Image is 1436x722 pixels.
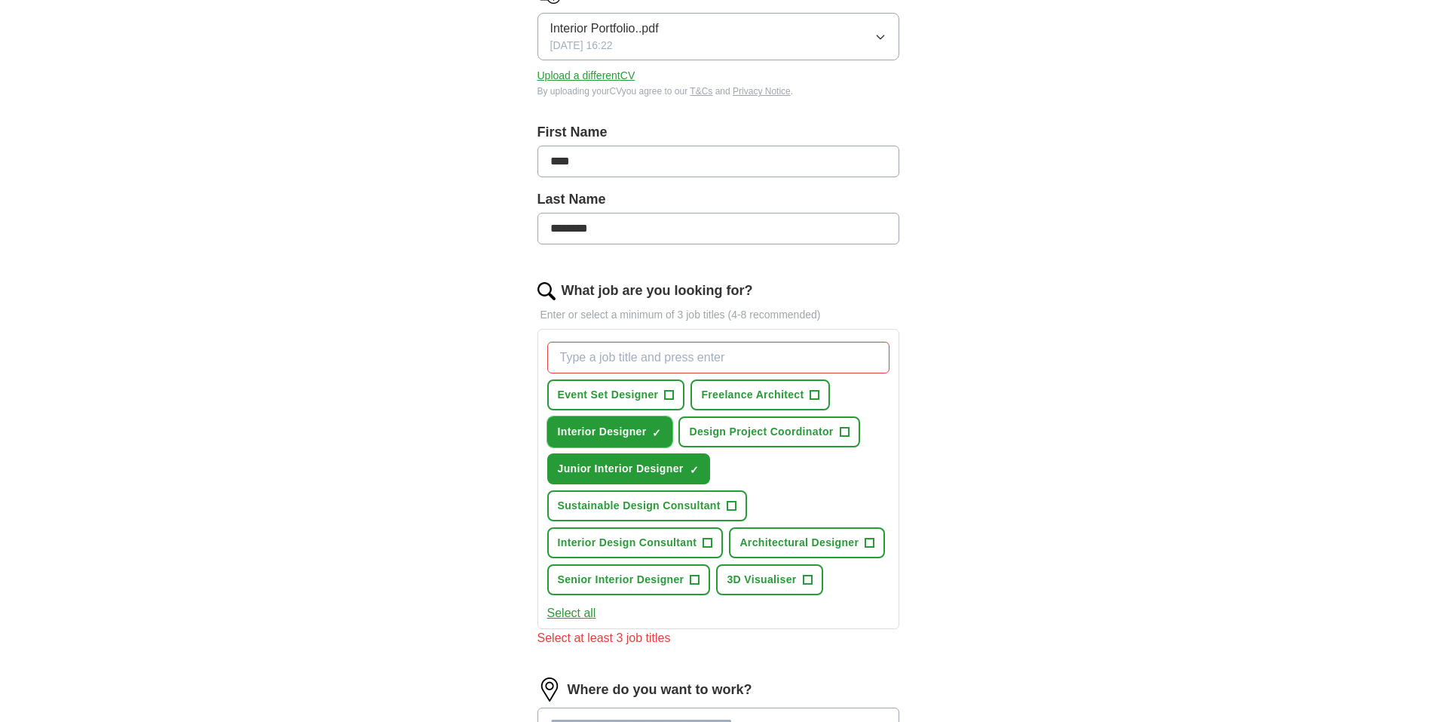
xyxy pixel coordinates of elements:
[690,86,712,97] a: T&Cs
[547,564,711,595] button: Senior Interior Designer
[568,680,752,700] label: Where do you want to work?
[562,281,753,301] label: What job are you looking for?
[689,424,833,440] span: Design Project Coordinator
[537,84,899,98] div: By uploading your CV you agree to our and .
[547,527,724,558] button: Interior Design Consultant
[547,604,596,622] button: Select all
[547,342,889,373] input: Type a job title and press enter
[537,122,899,143] label: First Name
[537,282,556,300] img: search.png
[690,379,830,410] button: Freelance Architect
[550,20,659,38] span: Interior Portfolio..pdf
[558,387,659,403] span: Event Set Designer
[558,535,697,551] span: Interior Design Consultant
[652,427,661,439] span: ✓
[558,424,647,440] span: Interior Designer
[690,464,699,476] span: ✓
[739,535,859,551] span: Architectural Designer
[716,564,822,595] button: 3D Visualiser
[558,498,721,514] span: Sustainable Design Consultant
[537,307,899,323] p: Enter or select a minimum of 3 job titles (4-8 recommended)
[701,387,804,403] span: Freelance Architect
[727,572,796,588] span: 3D Visualiser
[537,68,635,84] button: Upload a differentCV
[558,572,684,588] span: Senior Interior Designer
[537,189,899,210] label: Last Name
[537,629,899,647] div: Select at least 3 job titles
[733,86,791,97] a: Privacy Notice
[550,38,613,54] span: [DATE] 16:22
[547,490,747,521] button: Sustainable Design Consultant
[547,416,673,447] button: Interior Designer✓
[678,416,859,447] button: Design Project Coordinator
[537,13,899,60] button: Interior Portfolio..pdf[DATE] 16:22
[729,527,885,558] button: Architectural Designer
[547,379,685,410] button: Event Set Designer
[547,453,710,484] button: Junior Interior Designer✓
[537,677,562,702] img: location.png
[558,461,684,477] span: Junior Interior Designer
